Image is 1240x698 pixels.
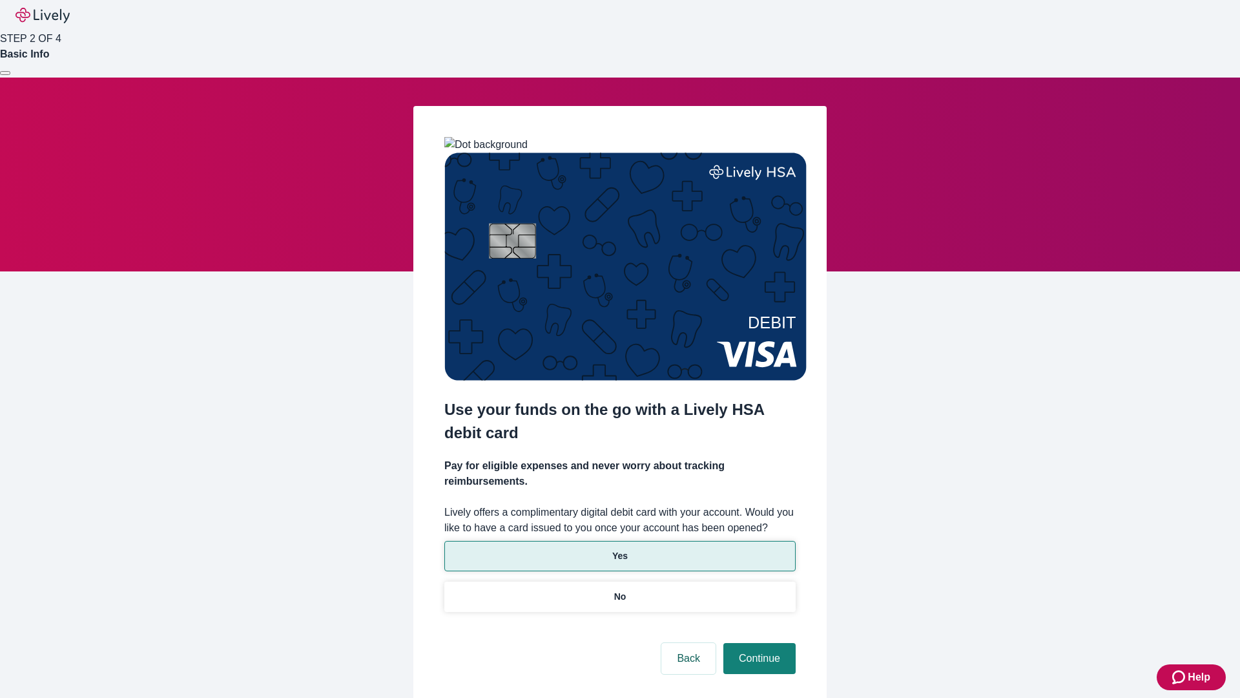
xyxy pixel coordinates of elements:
[15,8,70,23] img: Lively
[723,643,796,674] button: Continue
[612,549,628,563] p: Yes
[444,137,528,153] img: Dot background
[444,153,807,381] img: Debit card
[1157,664,1226,690] button: Zendesk support iconHelp
[444,505,796,536] label: Lively offers a complimentary digital debit card with your account. Would you like to have a card...
[1188,670,1210,685] span: Help
[444,582,796,612] button: No
[444,458,796,489] h4: Pay for eligible expenses and never worry about tracking reimbursements.
[661,643,716,674] button: Back
[444,541,796,571] button: Yes
[444,398,796,445] h2: Use your funds on the go with a Lively HSA debit card
[614,590,626,604] p: No
[1172,670,1188,685] svg: Zendesk support icon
